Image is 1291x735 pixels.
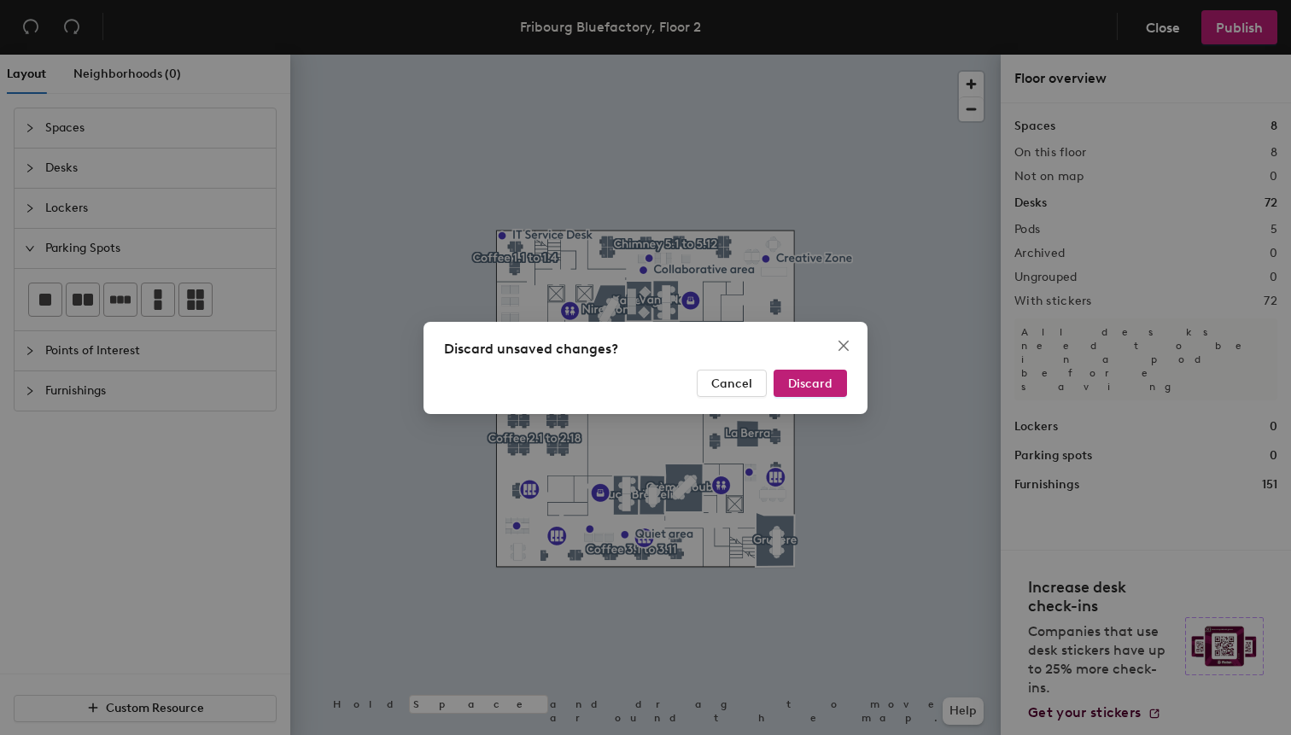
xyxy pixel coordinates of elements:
[830,339,857,353] span: Close
[837,339,850,353] span: close
[830,332,857,359] button: Close
[788,376,832,390] span: Discard
[444,339,847,359] div: Discard unsaved changes?
[711,376,752,390] span: Cancel
[697,370,767,397] button: Cancel
[774,370,847,397] button: Discard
